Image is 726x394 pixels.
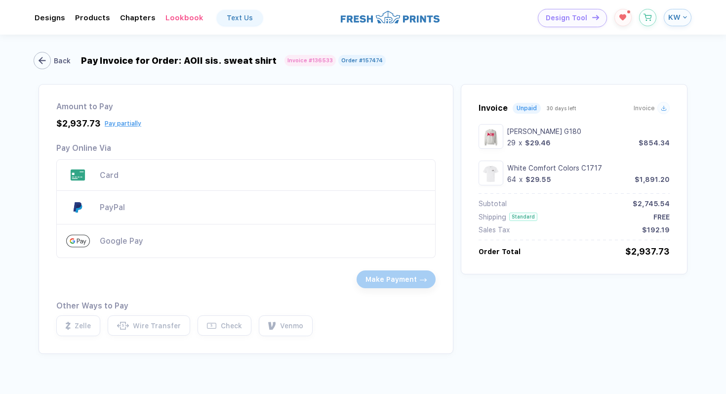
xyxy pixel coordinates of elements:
button: Venmo [259,315,313,336]
div: $29.46 [525,139,551,147]
div: Subtotal [479,200,507,208]
div: Invoice # 136533 [287,57,333,64]
div: ProductsToggle dropdown menu [75,13,110,22]
div: Unpaid [517,105,537,112]
div: Wire Transfer [133,322,181,330]
div: Amount to Pay [56,102,436,111]
sup: 1 [627,10,630,13]
tspan: $ [122,323,124,328]
button: Design Toolicon [538,9,607,27]
div: Text Us [227,14,253,22]
button: $ Check [198,315,251,336]
div: FREE [653,213,670,221]
div: Paying with PayPal [56,191,436,224]
div: Ash Gildan G180 [507,128,670,135]
span: KW [668,13,681,22]
div: 64 [507,175,516,183]
div: Order # 157474 [341,57,383,64]
div: $854.34 [639,139,670,147]
img: aed7b85e-f71a-4f9b-a86e-4dc9c0da4402_nt_front_1756484470185.jpg [481,163,501,183]
div: Other Ways to Pay [56,301,436,310]
div: Paying with Card [56,159,436,191]
button: KW [664,9,691,26]
div: DesignsToggle dropdown menu [35,13,65,22]
div: Pay Invoice for Order: AOII sis. sweat shirt [81,55,277,66]
div: Paying with PayPal [100,203,426,212]
button: Pay partially [105,120,141,127]
span: Invoice [634,105,655,112]
div: $2,937.73 [625,246,670,257]
div: $2,937.73 [56,118,101,129]
div: $1,891.20 [635,175,670,183]
div: Standard [509,213,537,221]
div: Paying with Google Pay [56,224,436,258]
span: Invoice [479,103,508,113]
button: Zelle [56,315,100,336]
div: Paying with Google Pay [100,236,426,246]
tspan: $ [211,324,213,328]
div: White Comfort Colors C1717 [507,164,670,172]
div: x [518,175,524,183]
div: $29.55 [525,175,551,183]
span: 30 days left [547,105,576,111]
div: Shipping [479,213,506,221]
div: Order Total [479,248,521,256]
img: 019766e7-efd1-4286-9f32-b3e2b73851d3_nt_front_1756411053798.jpg [481,127,501,146]
div: Sales Tax [479,226,510,234]
img: logo [341,9,440,25]
button: $ Wire Transfer [108,315,190,336]
div: 29 [507,139,516,147]
div: Back [54,57,71,65]
div: Paying with Card [100,171,426,180]
div: x [518,139,523,147]
div: $192.19 [642,226,670,234]
div: Pay Online Via [56,143,111,153]
span: Design Tool [546,14,587,22]
div: Check [221,322,242,330]
div: Zelle [75,322,91,330]
img: icon [592,15,599,20]
div: LookbookToggle dropdown menu chapters [165,13,203,22]
div: $2,745.54 [633,200,670,208]
div: ChaptersToggle dropdown menu chapters [120,13,156,22]
div: Lookbook [165,13,203,22]
div: Venmo [280,322,303,330]
a: Text Us [217,10,263,26]
button: Back [36,52,73,69]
